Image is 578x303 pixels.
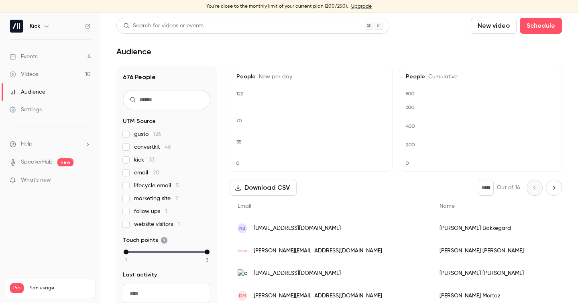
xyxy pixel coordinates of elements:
span: 20 [153,170,159,176]
text: 0 [236,160,240,166]
span: website visitors [134,220,180,228]
span: marketing site [134,194,178,203]
div: Videos [10,70,38,78]
div: max [205,250,210,254]
span: [EMAIL_ADDRESS][DOMAIN_NAME] [254,269,341,278]
div: Settings [10,106,42,114]
h1: Audience [116,47,151,56]
text: 122 [236,91,244,96]
div: [PERSON_NAME] [PERSON_NAME] [431,240,559,262]
span: 46 [165,144,171,150]
iframe: Noticeable Trigger [81,177,91,184]
span: follow ups [134,207,167,215]
h6: Kick [30,22,40,30]
span: Plan usage [28,285,90,291]
span: Cumulative [425,74,458,80]
input: From [123,284,210,303]
span: 3 [206,256,208,264]
img: Kick [10,20,23,33]
span: DM [239,292,246,299]
span: 33 [149,157,155,163]
div: Audience [10,88,45,96]
text: 400 [406,123,415,129]
div: min [124,250,128,254]
span: kick [134,156,155,164]
li: help-dropdown-opener [10,140,91,148]
span: [EMAIL_ADDRESS][DOMAIN_NAME] [254,224,341,233]
span: convertkit [134,143,171,151]
span: What's new [21,176,51,184]
text: 600 [405,104,415,110]
button: Next page [546,180,562,196]
button: Schedule [520,18,562,34]
text: 200 [406,142,415,147]
span: Pro [10,283,24,293]
span: 1 [165,209,167,214]
span: new [57,158,73,166]
div: Events [10,53,37,61]
div: Search for videos or events [123,22,204,30]
span: [PERSON_NAME][EMAIL_ADDRESS][DOMAIN_NAME] [254,247,382,255]
img: digiconventures.com [238,249,247,253]
h5: People [236,73,386,81]
span: Help [21,140,33,148]
text: 0 [405,160,409,166]
text: 35 [236,139,242,145]
span: 1 [125,256,127,264]
span: email [134,169,159,177]
a: SpeakerHub [21,158,53,166]
span: lifecycle email [134,182,179,190]
button: Download CSV [230,180,297,196]
span: 126 [153,131,161,137]
span: 2 [175,196,178,201]
span: [PERSON_NAME][EMAIL_ADDRESS][DOMAIN_NAME] [254,292,382,300]
span: Touch points [123,236,168,244]
h5: People [406,73,555,81]
span: 5 [176,183,179,188]
span: gusto [134,130,161,138]
span: UTM Source [123,117,156,125]
img: comcast.net [238,269,247,278]
h1: 676 People [123,72,210,82]
div: [PERSON_NAME] Bakkegard [431,217,559,240]
span: Last activity [123,271,157,279]
span: New per day [256,74,292,80]
a: Upgrade [351,3,372,10]
text: 800 [405,91,415,96]
span: Email [238,203,251,209]
span: Name [440,203,455,209]
p: Out of 14 [497,184,520,192]
span: NB [239,225,246,232]
button: New video [471,18,517,34]
text: 70 [236,118,242,123]
div: [PERSON_NAME] [PERSON_NAME] [431,262,559,285]
span: 1 [178,221,180,227]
